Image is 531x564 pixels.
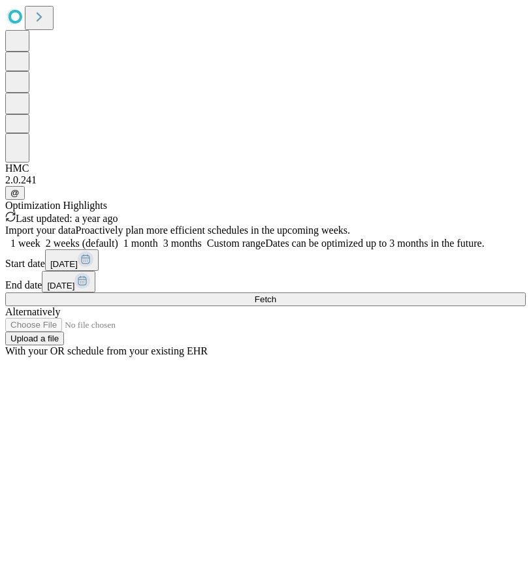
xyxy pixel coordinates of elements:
span: [DATE] [50,259,78,269]
span: 1 week [10,238,40,249]
span: 1 month [123,238,158,249]
span: Fetch [255,294,276,304]
span: [DATE] [47,281,74,290]
div: End date [5,271,526,292]
button: Fetch [5,292,526,306]
span: Dates can be optimized up to 3 months in the future. [265,238,484,249]
button: [DATE] [45,249,99,271]
span: Last updated: a year ago [16,213,118,224]
span: Proactively plan more efficient schedules in the upcoming weeks. [76,225,350,236]
span: With your OR schedule from your existing EHR [5,345,208,356]
span: Alternatively [5,306,60,317]
div: HMC [5,163,526,174]
span: @ [10,188,20,198]
button: Upload a file [5,332,64,345]
span: Custom range [207,238,265,249]
span: 2 weeks (default) [46,238,118,249]
span: 3 months [163,238,202,249]
button: [DATE] [42,271,95,292]
span: Optimization Highlights [5,200,107,211]
span: Import your data [5,225,76,236]
button: @ [5,186,25,200]
div: 2.0.241 [5,174,526,186]
div: Start date [5,249,526,271]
